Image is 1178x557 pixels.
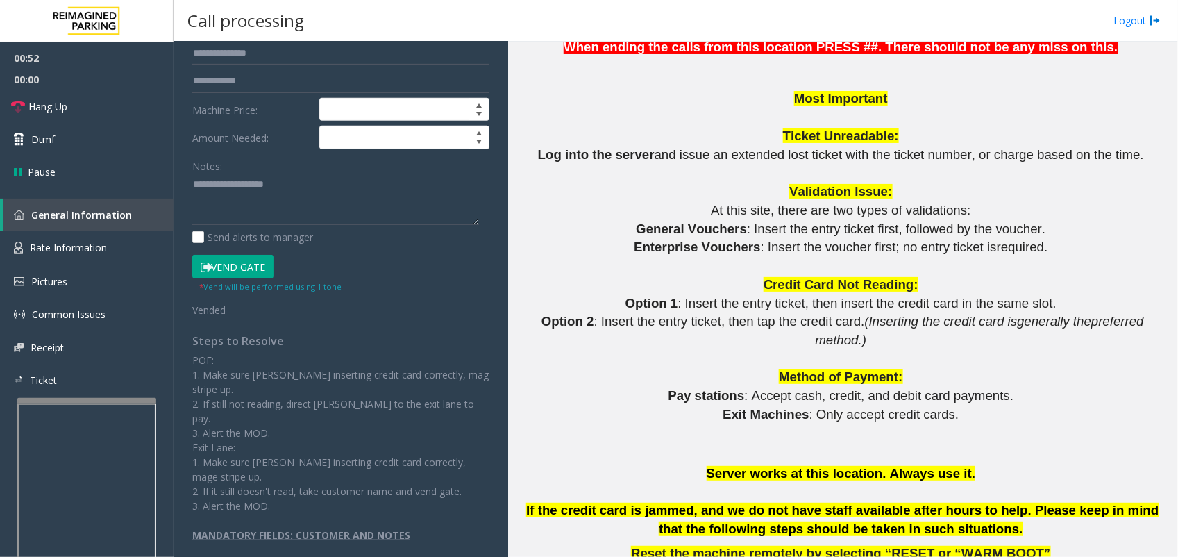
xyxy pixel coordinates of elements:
u: MANDATORY FIELDS: CUSTOMER AND NOTES [192,529,410,542]
span: Dtmf [31,132,55,147]
span: General Information [31,208,132,222]
span: Pay stations [668,388,745,403]
span: If the credit card is jammed, and we do not have staff available after hours to help. Please keep... [526,503,1159,536]
button: Vend Gate [192,255,274,278]
span: Exit Machines [723,407,809,422]
span: (Inserting the credit card is [865,314,1018,329]
label: Notes: [192,154,222,174]
img: 'icon' [14,277,24,286]
span: : Only accept credit cards. [809,407,959,422]
span: Ticket Unreadable: [783,128,899,143]
p: POF: 1. Make sure [PERSON_NAME] inserting credit card correctly, mag stripe up. 2. If still not r... [192,353,489,513]
span: General Vouchers [636,222,747,236]
span: Credit Card Not Reading: [764,277,918,292]
a: General Information [3,199,174,231]
h3: Call processing [180,3,311,38]
span: At this site, there are two types of validations: [711,203,970,217]
label: Send alerts to manager [192,230,313,244]
span: Ticket [30,374,57,387]
span: Common Issues [32,308,106,321]
span: Receipt [31,341,64,354]
span: Log into the server [538,147,655,162]
span: When ending the calls from this location PRESS ## [564,40,878,54]
span: Server works at this location. Always use it. [707,466,976,481]
span: preferred method.) [816,314,1144,347]
a: Logout [1113,13,1161,28]
span: Pause [28,165,56,179]
span: Vended [192,304,226,317]
span: Decrease value [469,138,489,149]
span: and issue an extended lost ticket with the ticket number, or charge based on the time. [655,147,1144,162]
span: Decrease value [469,110,489,121]
span: Hang Up [28,99,67,114]
img: 'icon' [14,242,23,254]
span: required [997,240,1044,254]
span: generally the [1017,314,1091,329]
small: Vend will be performed using 1 tone [199,281,342,292]
span: : Insert the entry ticket, then tap the credit card. [594,314,865,329]
span: . [1044,240,1047,254]
span: . There should not be any miss on this. [878,40,1118,54]
span: Option 1 [625,296,678,310]
span: Enterprise Vouchers [634,240,760,254]
span: Validation Issue: [789,184,892,199]
span: Option 2 [541,314,594,329]
span: : Insert the entry ticket, then insert the credit card in the same slot. [678,296,1057,310]
span: Rate Information [30,241,107,254]
img: 'icon' [14,374,23,387]
span: Pictures [31,275,67,288]
h4: Steps to Resolve [192,335,489,348]
img: logout [1150,13,1161,28]
span: Increase value [469,126,489,138]
span: Most Important [794,91,888,106]
span: : Insert the entry ticket first, followed by the voucher. [747,222,1045,236]
span: : Accept cash, credit, and debit card payments. [744,388,1013,403]
span: : Insert the voucher first; no entry ticket is [761,240,997,254]
img: 'icon' [14,309,25,320]
label: Amount Needed: [189,126,316,149]
label: Machine Price: [189,98,316,122]
img: 'icon' [14,343,24,352]
span: Method of Payment: [779,369,902,384]
img: 'icon' [14,210,24,220]
span: Increase value [469,99,489,110]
